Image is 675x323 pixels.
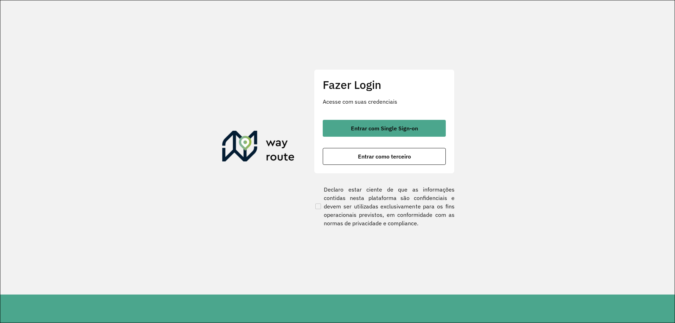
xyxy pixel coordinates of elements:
p: Acesse com suas credenciais [323,97,446,106]
button: button [323,120,446,137]
span: Entrar com Single Sign-on [351,125,418,131]
h2: Fazer Login [323,78,446,91]
label: Declaro estar ciente de que as informações contidas nesta plataforma são confidenciais e devem se... [314,185,455,227]
button: button [323,148,446,165]
span: Entrar como terceiro [358,154,411,159]
img: Roteirizador AmbevTech [222,131,295,164]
